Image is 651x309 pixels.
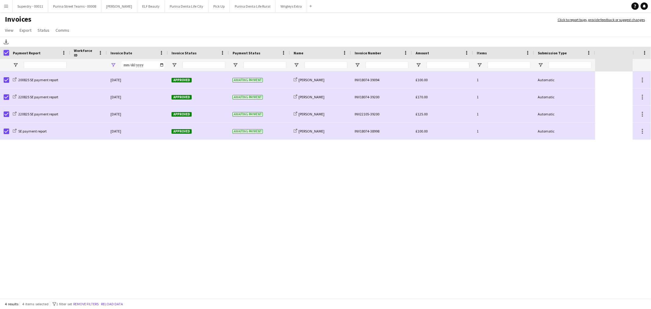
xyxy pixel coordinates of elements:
[276,0,307,12] button: Wrigleys Extra
[233,51,260,55] span: Payment Status
[488,61,530,69] input: Items Filter Input
[20,27,31,33] span: Export
[538,62,543,68] button: Open Filter Menu
[53,26,72,34] a: Comms
[2,38,10,45] app-action-btn: Download
[233,62,238,68] button: Open Filter Menu
[13,95,58,99] a: 220825 SE payment report
[22,302,49,306] span: 4 items selected
[477,62,482,68] button: Open Filter Menu
[107,123,168,140] div: [DATE]
[473,71,534,88] div: 1
[110,51,132,55] span: Invoice Date
[355,51,381,55] span: Invoice Number
[107,89,168,105] div: [DATE]
[172,62,177,68] button: Open Filter Menu
[473,123,534,140] div: 1
[110,62,116,68] button: Open Filter Menu
[18,95,58,99] span: 220825 SE payment report
[355,62,360,68] button: Open Filter Menu
[351,123,412,140] div: INV18074-38998
[172,51,197,55] span: Invoice Status
[48,0,101,12] button: Purina Street Teams - 00008
[13,0,48,12] button: Superdry - 00011
[233,78,263,82] span: Awaiting payment
[24,61,67,69] input: Payment Report Filter Input
[351,106,412,122] div: INV22105-39200
[38,27,49,33] span: Status
[416,95,428,99] span: £170.00
[294,51,303,55] span: Name
[298,129,324,133] span: [PERSON_NAME]
[538,51,567,55] span: Submission Type
[13,51,41,55] span: Payment Report
[473,89,534,105] div: 1
[549,61,591,69] input: Submission Type Filter Input
[416,129,428,133] span: £100.00
[137,0,165,12] button: ELF Beauty
[477,51,487,55] span: Items
[101,0,137,12] button: [PERSON_NAME]
[172,112,192,117] span: Approved
[74,48,96,57] span: Workforce ID
[534,71,595,88] div: Automatic
[13,112,58,116] a: 220825 SE payment report
[56,302,72,306] span: 1 filter set
[558,17,645,23] a: Click to report bugs, provide feedback or suggest changes
[233,95,263,100] span: Awaiting payment
[294,62,299,68] button: Open Filter Menu
[230,0,276,12] button: Purina Denta Life Rural
[5,27,13,33] span: View
[473,106,534,122] div: 1
[172,78,192,82] span: Approved
[298,78,324,82] span: [PERSON_NAME]
[172,95,192,100] span: Approved
[183,61,225,69] input: Invoice Status Filter Input
[13,78,58,82] a: 200825 SE payment report
[165,0,208,12] button: Purina Denta Life City
[18,78,58,82] span: 200825 SE payment report
[172,129,192,134] span: Approved
[366,61,408,69] input: Invoice Number Filter Input
[427,61,469,69] input: Amount Filter Input
[35,26,52,34] a: Status
[107,106,168,122] div: [DATE]
[72,301,100,307] button: Remove filters
[351,89,412,105] div: INV18074-39200
[534,106,595,122] div: Automatic
[298,95,324,99] span: [PERSON_NAME]
[18,129,47,133] span: SE payment report
[13,129,47,133] a: SE payment report
[18,112,58,116] span: 220825 SE payment report
[351,71,412,88] div: INV18074-39094
[56,27,69,33] span: Comms
[416,78,428,82] span: £100.00
[416,51,429,55] span: Amount
[305,61,347,69] input: Name Filter Input
[416,112,428,116] span: £125.00
[534,123,595,140] div: Automatic
[233,129,263,134] span: Awaiting payment
[17,26,34,34] a: Export
[233,112,263,117] span: Awaiting payment
[107,71,168,88] div: [DATE]
[298,112,324,116] span: [PERSON_NAME]
[100,301,124,307] button: Reload data
[2,26,16,34] a: View
[121,61,164,69] input: Invoice Date Filter Input
[534,89,595,105] div: Automatic
[416,62,421,68] button: Open Filter Menu
[208,0,230,12] button: Pick Up
[13,62,18,68] button: Open Filter Menu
